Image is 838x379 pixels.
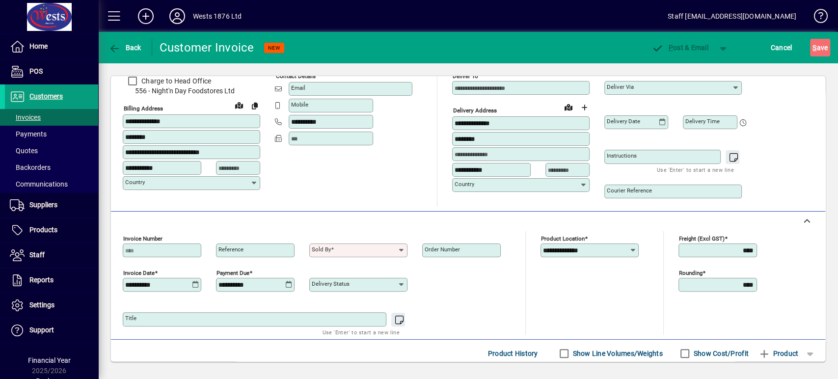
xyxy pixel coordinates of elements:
[810,39,830,56] button: Save
[657,164,734,175] mat-hint: Use 'Enter' to start a new line
[29,276,54,284] span: Reports
[29,92,63,100] span: Customers
[29,226,57,234] span: Products
[541,235,585,242] mat-label: Product location
[806,2,826,34] a: Knowledge Base
[679,270,703,276] mat-label: Rounding
[5,34,98,59] a: Home
[812,44,816,52] span: S
[679,235,725,242] mat-label: Freight (excl GST)
[5,243,98,268] a: Staff
[607,152,637,159] mat-label: Instructions
[291,101,308,108] mat-label: Mobile
[488,346,538,361] span: Product History
[768,39,795,56] button: Cancel
[668,8,796,24] div: Staff [EMAIL_ADDRESS][DOMAIN_NAME]
[28,356,71,364] span: Financial Year
[5,293,98,318] a: Settings
[5,218,98,243] a: Products
[5,318,98,343] a: Support
[5,126,98,142] a: Payments
[29,42,48,50] span: Home
[10,130,47,138] span: Payments
[651,44,708,52] span: ost & Email
[29,67,43,75] span: POS
[5,159,98,176] a: Backorders
[576,100,592,115] button: Choose address
[669,44,673,52] span: P
[29,251,45,259] span: Staff
[425,246,460,253] mat-label: Order number
[5,109,98,126] a: Invoices
[218,246,243,253] mat-label: Reference
[607,118,640,125] mat-label: Delivery date
[812,40,828,55] span: ave
[10,163,51,171] span: Backorders
[607,83,634,90] mat-label: Deliver via
[130,7,162,25] button: Add
[108,44,141,52] span: Back
[125,179,145,186] mat-label: Country
[455,181,474,188] mat-label: Country
[98,39,152,56] app-page-header-button: Back
[29,326,54,334] span: Support
[291,84,305,91] mat-label: Email
[607,187,652,194] mat-label: Courier Reference
[5,193,98,217] a: Suppliers
[268,45,280,51] span: NEW
[247,98,263,113] button: Copy to Delivery address
[29,201,57,209] span: Suppliers
[5,142,98,159] a: Quotes
[106,39,144,56] button: Back
[323,326,400,338] mat-hint: Use 'Enter' to start a new line
[685,118,720,125] mat-label: Delivery time
[561,99,576,115] a: View on map
[5,268,98,293] a: Reports
[758,346,798,361] span: Product
[139,76,211,86] label: Charge to Head Office
[453,73,478,80] mat-label: Deliver To
[571,349,663,358] label: Show Line Volumes/Weights
[10,180,68,188] span: Communications
[10,113,41,121] span: Invoices
[29,301,54,309] span: Settings
[692,349,749,358] label: Show Cost/Profit
[160,40,254,55] div: Customer Invoice
[312,280,350,287] mat-label: Delivery status
[647,39,713,56] button: Post & Email
[193,8,242,24] div: Wests 1876 Ltd
[123,86,260,96] span: 556 - Night'n Day Foodstores Ltd
[216,270,249,276] mat-label: Payment due
[10,147,38,155] span: Quotes
[162,7,193,25] button: Profile
[771,40,792,55] span: Cancel
[231,97,247,113] a: View on map
[123,270,155,276] mat-label: Invoice date
[5,59,98,84] a: POS
[312,246,331,253] mat-label: Sold by
[123,235,162,242] mat-label: Invoice number
[754,345,803,362] button: Product
[484,345,542,362] button: Product History
[5,176,98,192] a: Communications
[125,315,136,322] mat-label: Title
